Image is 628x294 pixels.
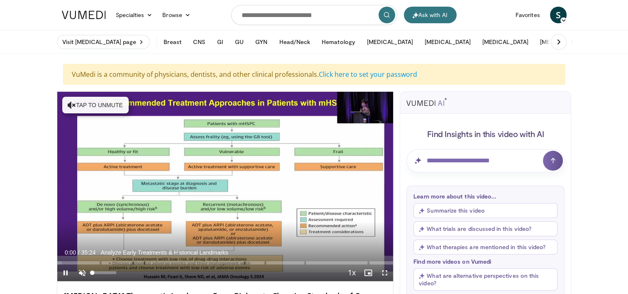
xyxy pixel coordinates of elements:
a: Favorites [511,7,545,23]
button: GYN [250,34,272,50]
div: Progress Bar [57,261,393,265]
button: Playback Rate [343,265,360,281]
h4: Find Insights in this video with AI [406,128,564,139]
button: Summarize this video [413,203,557,218]
a: Click here to set your password [319,70,417,79]
button: What trials are discussed in this video? [413,221,557,236]
a: Specialties [111,7,158,23]
a: Browse [157,7,195,23]
button: [MEDICAL_DATA] [535,34,591,50]
video-js: Video Player [57,92,393,282]
span: / [78,249,80,256]
button: GU [230,34,249,50]
p: Find more videos on Vumedi [413,258,557,265]
input: Question for AI [406,149,564,172]
button: Breast [159,34,186,50]
button: Tap to unmute [62,97,129,113]
button: What are alternative perspectives on this video? [413,268,557,291]
span: 35:24 [81,249,95,256]
img: vumedi-ai-logo.svg [406,98,447,106]
div: Volume Level [93,271,116,274]
button: Head/Neck [274,34,315,50]
button: Unmute [74,265,90,281]
p: Learn more about this video... [413,193,557,200]
a: Visit [MEDICAL_DATA] page [57,35,150,49]
button: Hematology [317,34,360,50]
button: [MEDICAL_DATA] [420,34,476,50]
button: [MEDICAL_DATA] [477,34,533,50]
button: Enable picture-in-picture mode [360,265,376,281]
input: Search topics, interventions [231,5,397,25]
button: Ask with AI [404,7,457,23]
button: Pause [57,265,74,281]
span: Analyze Early Treatments & Historical Landmarks [100,249,228,256]
a: S [550,7,567,23]
button: GI [212,34,228,50]
img: VuMedi Logo [62,11,106,19]
button: What therapies are mentioned in this video? [413,240,557,255]
button: [MEDICAL_DATA] [362,34,418,50]
button: Fullscreen [376,265,393,281]
span: 0:00 [65,249,76,256]
button: CNS [188,34,210,50]
div: VuMedi is a community of physicians, dentists, and other clinical professionals. [63,64,565,85]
